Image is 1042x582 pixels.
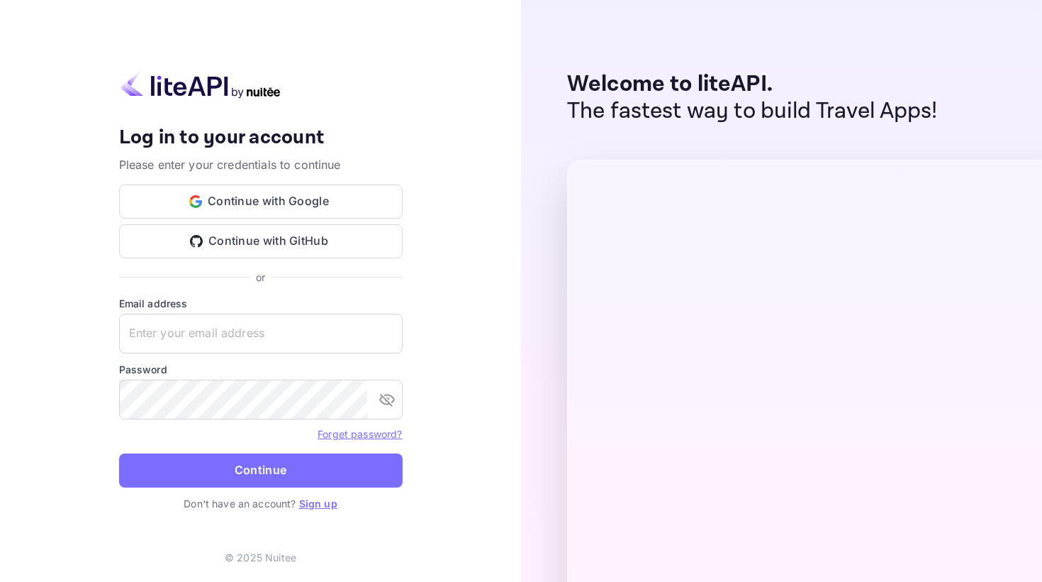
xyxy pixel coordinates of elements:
a: Sign up [299,498,337,510]
h4: Log in to your account [119,126,403,150]
a: Forget password? [318,428,402,440]
label: Password [119,362,403,377]
img: liteapi [119,71,282,99]
input: Enter your email address [119,314,403,353]
p: or [256,270,265,285]
p: Don't have an account? [119,496,403,511]
a: Forget password? [318,427,402,441]
button: Continue with Google [119,185,403,219]
label: Email address [119,296,403,311]
p: © 2025 Nuitee [225,550,296,565]
button: toggle password visibility [373,385,401,414]
p: Welcome to liteAPI. [567,71,938,98]
p: Please enter your credentials to continue [119,156,403,173]
button: Continue [119,454,403,488]
button: Continue with GitHub [119,224,403,258]
p: The fastest way to build Travel Apps! [567,98,938,125]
